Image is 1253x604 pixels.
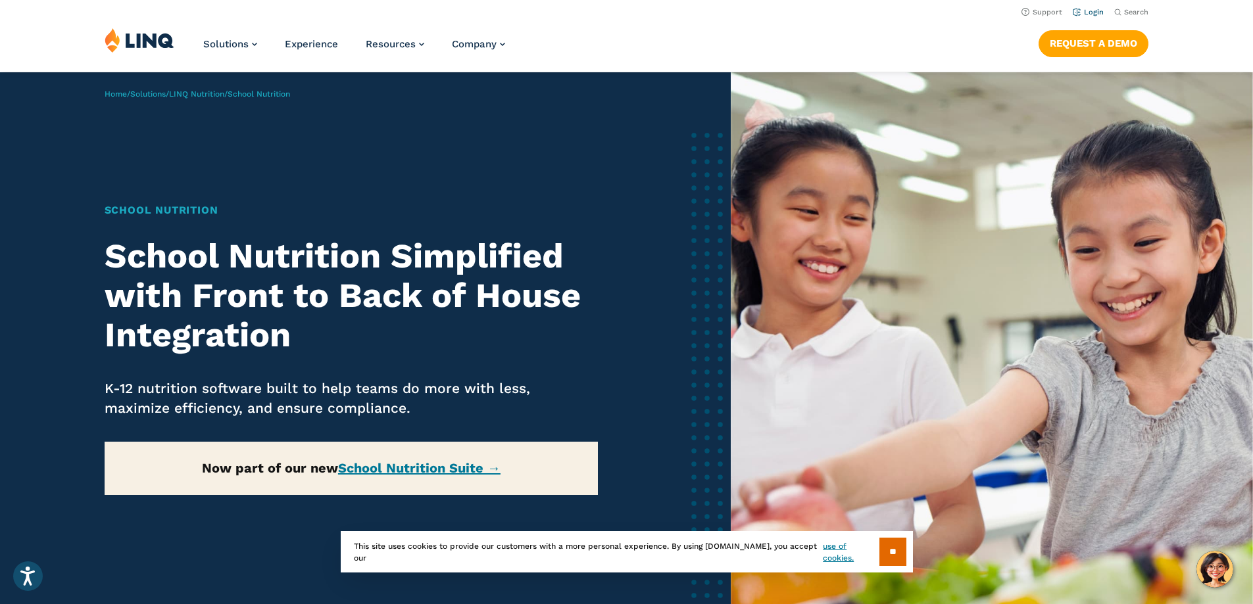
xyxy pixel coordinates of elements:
span: Search [1124,8,1148,16]
a: Support [1021,8,1062,16]
span: Solutions [203,38,249,50]
strong: Now part of our new [202,460,501,476]
h1: School Nutrition [105,202,599,218]
a: Company [452,38,505,50]
nav: Button Navigation [1039,28,1148,57]
span: Resources [366,38,416,50]
button: Hello, have a question? Let’s chat. [1196,551,1233,588]
img: LINQ | K‑12 Software [105,28,174,53]
button: Open Search Bar [1114,7,1148,17]
a: LINQ Nutrition [169,89,224,99]
a: Solutions [130,89,166,99]
nav: Primary Navigation [203,28,505,71]
a: Request a Demo [1039,30,1148,57]
a: Home [105,89,127,99]
a: Solutions [203,38,257,50]
a: Login [1073,8,1104,16]
h2: School Nutrition Simplified with Front to Back of House Integration [105,237,599,354]
a: Resources [366,38,424,50]
a: use of cookies. [823,540,879,564]
span: / / / [105,89,290,99]
span: School Nutrition [228,89,290,99]
a: Experience [285,38,338,50]
a: School Nutrition Suite → [338,460,501,476]
span: Company [452,38,497,50]
p: K-12 nutrition software built to help teams do more with less, maximize efficiency, and ensure co... [105,379,599,418]
div: This site uses cookies to provide our customers with a more personal experience. By using [DOMAIN... [341,531,913,572]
